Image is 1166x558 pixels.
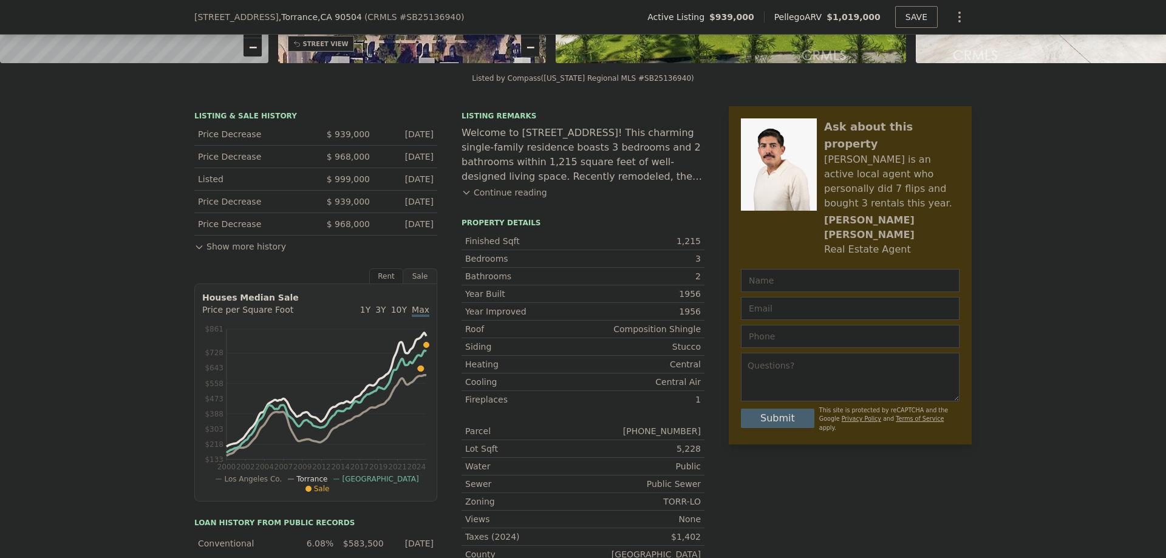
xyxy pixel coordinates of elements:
span: 10Y [391,305,407,315]
span: $939,000 [709,11,754,23]
div: Price Decrease [198,151,306,163]
tspan: 2017 [350,463,369,471]
tspan: $728 [205,349,223,357]
a: Terms of Service [896,415,944,422]
div: Property details [462,218,704,228]
div: 1956 [583,288,701,300]
div: Zoning [465,495,583,508]
div: Price Decrease [198,128,306,140]
span: 1Y [360,305,370,315]
span: # SB25136940 [400,12,461,22]
div: Taxes (2024) [465,531,583,543]
tspan: $303 [205,425,223,434]
tspan: 2002 [236,463,255,471]
tspan: 2019 [369,463,388,471]
span: $1,019,000 [827,12,881,22]
tspan: 2014 [331,463,350,471]
div: [PHONE_NUMBER] [583,425,701,437]
div: 1,215 [583,235,701,247]
div: $1,402 [583,531,701,543]
tspan: $861 [205,325,223,333]
tspan: $643 [205,364,223,372]
tspan: $218 [205,440,223,449]
div: Listed by Compass ([US_STATE] Regional MLS #SB25136940) [472,74,694,83]
div: 6.08% [291,537,333,549]
div: ( ) [364,11,465,23]
div: Composition Shingle [583,323,701,335]
div: LISTING & SALE HISTORY [194,111,437,123]
div: 5,228 [583,443,701,455]
tspan: 2021 [388,463,407,471]
div: Public [583,460,701,472]
a: Zoom out [521,38,539,56]
div: 1956 [583,305,701,318]
span: Torrance [296,475,327,483]
div: Stucco [583,341,701,353]
span: , Torrance [279,11,362,23]
div: Price Decrease [198,196,306,208]
div: [DATE] [380,196,434,208]
button: Continue reading [462,186,547,199]
div: Water [465,460,583,472]
div: Rent [369,268,403,284]
div: [DATE] [380,151,434,163]
div: Welcome to [STREET_ADDRESS]! This charming single-family residence boasts 3 bedrooms and 2 bathro... [462,126,704,184]
div: Bedrooms [465,253,583,265]
span: − [248,39,256,55]
a: Zoom out [244,38,262,56]
div: Real Estate Agent [824,242,911,257]
tspan: 2004 [255,463,274,471]
span: $ 939,000 [327,129,370,139]
span: Pellego ARV [774,11,827,23]
div: Central Air [583,376,701,388]
button: SAVE [895,6,938,28]
span: 3Y [375,305,386,315]
input: Email [741,297,960,320]
div: Public Sewer [583,478,701,490]
div: 3 [583,253,701,265]
div: Listed [198,173,306,185]
button: Show more history [194,236,286,253]
span: $ 999,000 [327,174,370,184]
div: [DATE] [391,537,434,549]
tspan: 2000 [217,463,236,471]
div: Central [583,358,701,370]
button: Submit [741,409,814,428]
div: [PERSON_NAME] is an active local agent who personally did 7 flips and bought 3 rentals this year. [824,152,960,211]
span: [STREET_ADDRESS] [194,11,279,23]
div: Heating [465,358,583,370]
input: Name [741,269,960,292]
span: Max [412,305,429,317]
input: Phone [741,325,960,348]
div: Bathrooms [465,270,583,282]
div: [DATE] [380,128,434,140]
span: − [527,39,534,55]
div: Sale [403,268,437,284]
div: Listing remarks [462,111,704,121]
div: [DATE] [380,173,434,185]
span: $ 968,000 [327,152,370,162]
div: Fireplaces [465,393,583,406]
tspan: 2009 [293,463,312,471]
tspan: $558 [205,379,223,388]
div: Views [465,513,583,525]
div: [DATE] [380,218,434,230]
span: Active Listing [647,11,709,23]
tspan: $473 [205,395,223,403]
span: CRMLS [367,12,397,22]
div: Ask about this property [824,118,960,152]
tspan: 2007 [274,463,293,471]
div: Finished Sqft [465,235,583,247]
tspan: $388 [205,410,223,418]
div: Lot Sqft [465,443,583,455]
div: Conventional [198,537,284,549]
div: TORR-LO [583,495,701,508]
div: Price per Square Foot [202,304,316,323]
div: Parcel [465,425,583,437]
div: Loan history from public records [194,518,437,528]
div: Price Decrease [198,218,306,230]
span: , CA 90504 [318,12,362,22]
span: $ 939,000 [327,197,370,206]
div: None [583,513,701,525]
div: 1 [583,393,701,406]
